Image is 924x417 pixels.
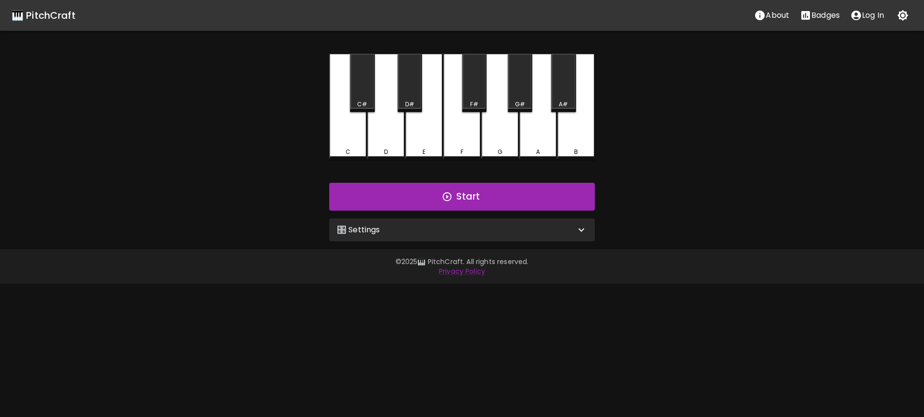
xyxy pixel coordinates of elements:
[423,148,425,156] div: E
[337,224,380,236] p: 🎛️ Settings
[749,6,795,25] button: About
[766,10,789,21] p: About
[12,8,76,23] a: 🎹 PitchCraft
[515,100,525,109] div: G#
[498,148,502,156] div: G
[439,266,485,276] a: Privacy Policy
[862,10,884,21] p: Log In
[461,148,463,156] div: F
[795,6,845,25] button: Stats
[384,148,388,156] div: D
[346,148,350,156] div: C
[574,148,578,156] div: B
[329,218,595,241] div: 🎛️ Settings
[470,100,478,109] div: F#
[536,148,540,156] div: A
[845,6,889,25] button: account of current user
[405,100,414,109] div: D#
[811,10,840,21] p: Badges
[559,100,568,109] div: A#
[185,257,739,266] p: © 2025 🎹 PitchCraft. All rights reserved.
[329,183,595,211] button: Start
[357,100,367,109] div: C#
